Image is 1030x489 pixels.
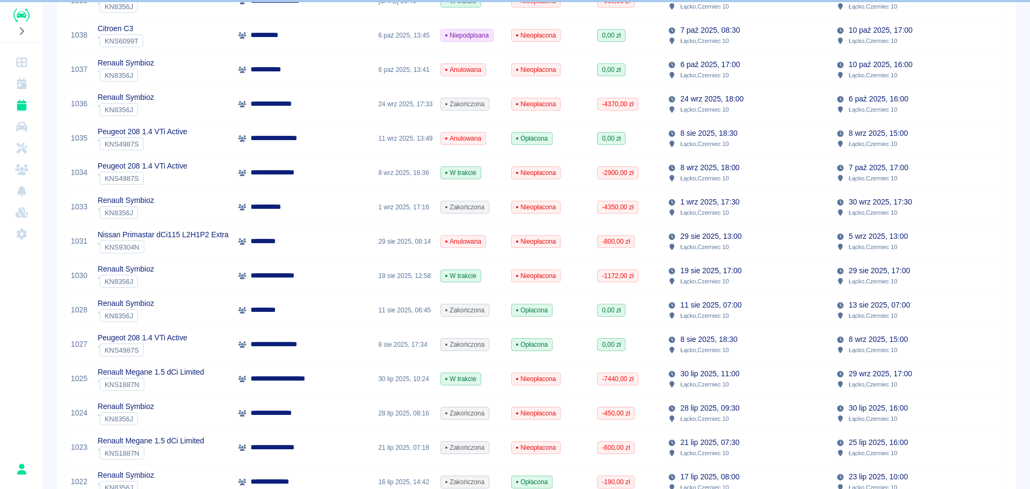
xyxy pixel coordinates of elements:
[680,196,739,208] p: 1 wrz 2025, 17:30
[849,70,897,80] p: Łącko , Czerniec 10
[98,172,187,185] div: `
[373,224,435,259] div: 29 sie 2025, 08:14
[512,477,552,487] span: Opłacona
[98,69,154,82] div: `
[4,52,39,73] a: Dashboard
[71,30,87,41] a: 1038
[512,65,560,75] span: Nieopłacona
[680,300,741,311] p: 11 sie 2025, 07:00
[4,116,39,137] a: Flota
[598,134,625,143] span: 0,00 zł
[441,374,481,384] span: W trakcie
[680,379,729,389] p: Łącko , Czerniec 10
[98,470,154,481] p: Renault Symbioz
[98,435,204,447] p: Renault Megane 1.5 dCi Limited
[4,137,39,159] a: Serwisy
[373,53,435,87] div: 6 paź 2025, 13:41
[849,403,908,414] p: 30 lip 2025, 16:00
[680,311,729,320] p: Łącko , Czerniec 10
[100,243,144,251] span: KNS9304N
[849,242,897,252] p: Łącko , Czerniec 10
[598,99,638,109] span: -4370,00 zł
[598,237,634,246] span: -800,00 zł
[98,412,154,425] div: `
[849,173,897,183] p: Łącko , Czerniec 10
[680,471,739,483] p: 17 lip 2025, 08:00
[100,3,137,11] span: KN8356J
[598,408,634,418] span: -450,00 zł
[849,471,908,483] p: 23 lip 2025, 10:00
[849,196,912,208] p: 30 wrz 2025, 17:30
[100,449,144,457] span: KNS1887N
[71,270,87,281] a: 1030
[849,128,908,139] p: 8 wrz 2025, 15:00
[680,128,738,139] p: 8 sie 2025, 18:30
[680,231,741,242] p: 29 sie 2025, 13:00
[373,362,435,396] div: 30 lip 2025, 10:24
[849,368,912,379] p: 29 wrz 2025, 17:00
[4,159,39,180] a: Klienci
[441,271,481,281] span: W trakcie
[71,236,87,247] a: 1031
[71,64,87,75] a: 1037
[849,276,897,286] p: Łącko , Czerniec 10
[4,73,39,94] a: Kalendarz
[373,430,435,465] div: 21 lip 2025, 07:18
[598,340,625,349] span: 0,00 zł
[100,381,144,389] span: KNS1887N
[849,437,908,448] p: 25 lip 2025, 16:00
[512,202,560,212] span: Nieopłacona
[98,264,154,275] p: Renault Symbioz
[512,340,552,349] span: Opłacona
[71,201,87,213] a: 1033
[512,271,560,281] span: Nieopłacona
[680,139,729,149] p: Łącko , Czerniec 10
[849,208,897,217] p: Łącko , Czerniec 10
[598,477,634,487] span: -190,00 zł
[13,9,30,22] img: Renthelp
[849,105,897,114] p: Łącko , Czerniec 10
[680,36,729,46] p: Łącko , Czerniec 10
[680,70,729,80] p: Łącko , Czerniec 10
[98,378,204,391] div: `
[98,57,154,69] p: Renault Symbioz
[441,65,485,75] span: Anulowana
[598,305,625,315] span: 0,00 zł
[849,311,897,320] p: Łącko , Czerniec 10
[98,240,229,253] div: `
[512,31,560,40] span: Nieopłacona
[680,265,741,276] p: 19 sie 2025, 17:00
[512,408,560,418] span: Nieopłacona
[373,396,435,430] div: 28 lip 2025, 08:16
[441,134,485,143] span: Anulowana
[98,160,187,172] p: Peugeot 208 1.4 VTi Active
[98,367,204,378] p: Renault Megane 1.5 dCi Limited
[100,415,137,423] span: KN8356J
[98,447,204,459] div: `
[680,437,739,448] p: 21 lip 2025, 07:30
[849,265,910,276] p: 29 sie 2025, 17:00
[71,476,87,487] a: 1022
[441,237,485,246] span: Anulowana
[598,168,638,178] span: -2900,00 zł
[441,408,489,418] span: Zakończona
[71,98,87,110] a: 1036
[598,202,638,212] span: -4350,00 zł
[441,340,489,349] span: Zakończona
[849,334,908,345] p: 8 wrz 2025, 15:00
[71,442,87,453] a: 1023
[100,174,143,183] span: KNS4987S
[100,278,137,286] span: KN8356J
[680,414,729,424] p: Łącko , Czerniec 10
[98,298,154,309] p: Renault Symbioz
[71,407,87,419] a: 1024
[373,293,435,327] div: 11 sie 2025, 06:45
[441,31,493,40] span: Niepodpisana
[373,18,435,53] div: 6 paź 2025, 13:45
[100,140,143,148] span: KNS4987S
[598,271,638,281] span: -1172,00 zł
[512,443,560,452] span: Nieopłacona
[680,276,729,286] p: Łącko , Czerniec 10
[98,229,229,240] p: Nissan Primastar dCi115 L2H1P2 Extra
